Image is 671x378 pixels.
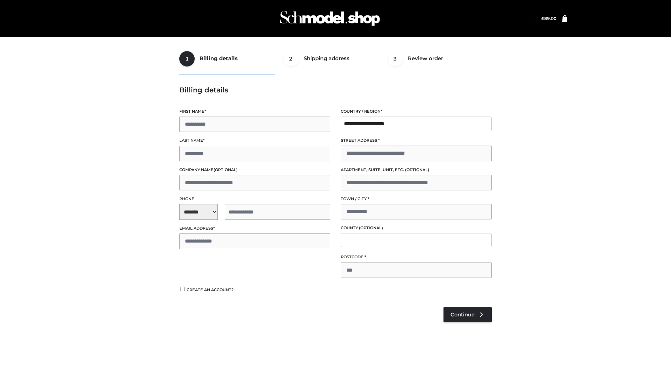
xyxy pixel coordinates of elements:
[405,167,429,172] span: (optional)
[277,5,382,32] img: Schmodel Admin 964
[341,225,492,231] label: County
[341,137,492,144] label: Street address
[541,16,544,21] span: £
[179,108,330,115] label: First name
[179,137,330,144] label: Last name
[359,225,383,230] span: (optional)
[179,196,330,202] label: Phone
[450,311,475,318] span: Continue
[341,254,492,260] label: Postcode
[214,167,238,172] span: (optional)
[541,16,556,21] bdi: 89.00
[341,196,492,202] label: Town / City
[341,167,492,173] label: Apartment, suite, unit, etc.
[341,108,492,115] label: Country / Region
[443,307,492,322] a: Continue
[179,287,186,291] input: Create an account?
[179,167,330,173] label: Company name
[179,225,330,232] label: Email address
[179,86,492,94] h3: Billing details
[187,287,234,292] span: Create an account?
[541,16,556,21] a: £89.00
